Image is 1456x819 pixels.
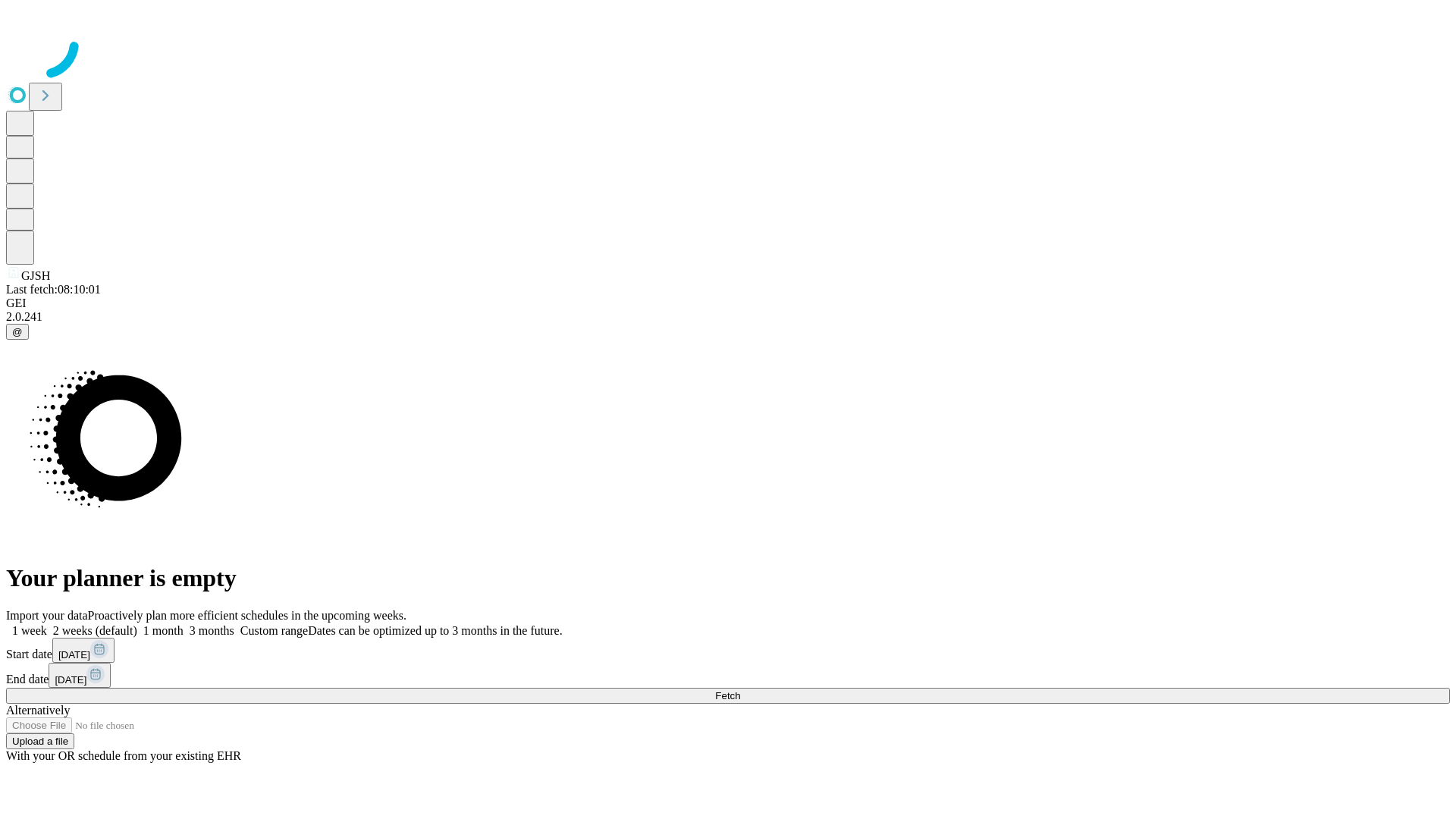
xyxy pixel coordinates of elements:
[6,297,1450,310] div: GEI
[308,624,562,637] span: Dates can be optimized up to 3 months in the future.
[190,624,234,637] span: 3 months
[88,609,406,622] span: Proactively plan more efficient schedules in the upcoming weeks.
[53,624,137,637] span: 2 weeks (default)
[55,674,86,686] span: [DATE]
[12,624,47,637] span: 1 week
[6,324,29,340] button: @
[49,663,111,688] button: [DATE]
[6,564,1450,592] h1: Your planner is empty
[240,624,308,637] span: Custom range
[6,704,70,717] span: Alternatively
[52,638,115,663] button: [DATE]
[6,749,241,762] span: With your OR schedule from your existing EHR
[6,310,1450,324] div: 2.0.241
[6,733,74,749] button: Upload a file
[58,649,90,661] span: [DATE]
[715,690,740,701] span: Fetch
[6,688,1450,704] button: Fetch
[12,326,23,337] span: @
[6,283,101,296] span: Last fetch: 08:10:01
[143,624,184,637] span: 1 month
[6,638,1450,663] div: Start date
[6,609,88,622] span: Import your data
[21,269,50,282] span: GJSH
[6,663,1450,688] div: End date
